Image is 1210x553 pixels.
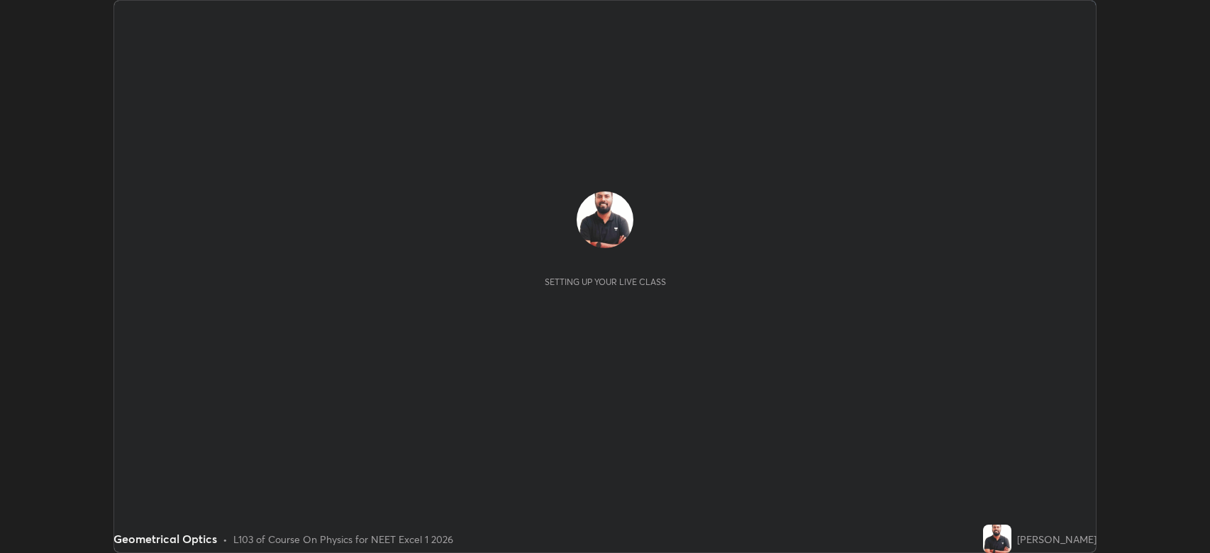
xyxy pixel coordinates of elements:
[233,532,453,547] div: L103 of Course On Physics for NEET Excel 1 2026
[983,525,1011,553] img: 08faf541e4d14fc7b1a5b06c1cc58224.jpg
[223,532,228,547] div: •
[113,530,217,547] div: Geometrical Optics
[577,191,633,248] img: 08faf541e4d14fc7b1a5b06c1cc58224.jpg
[1017,532,1097,547] div: [PERSON_NAME]
[545,276,666,287] div: Setting up your live class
